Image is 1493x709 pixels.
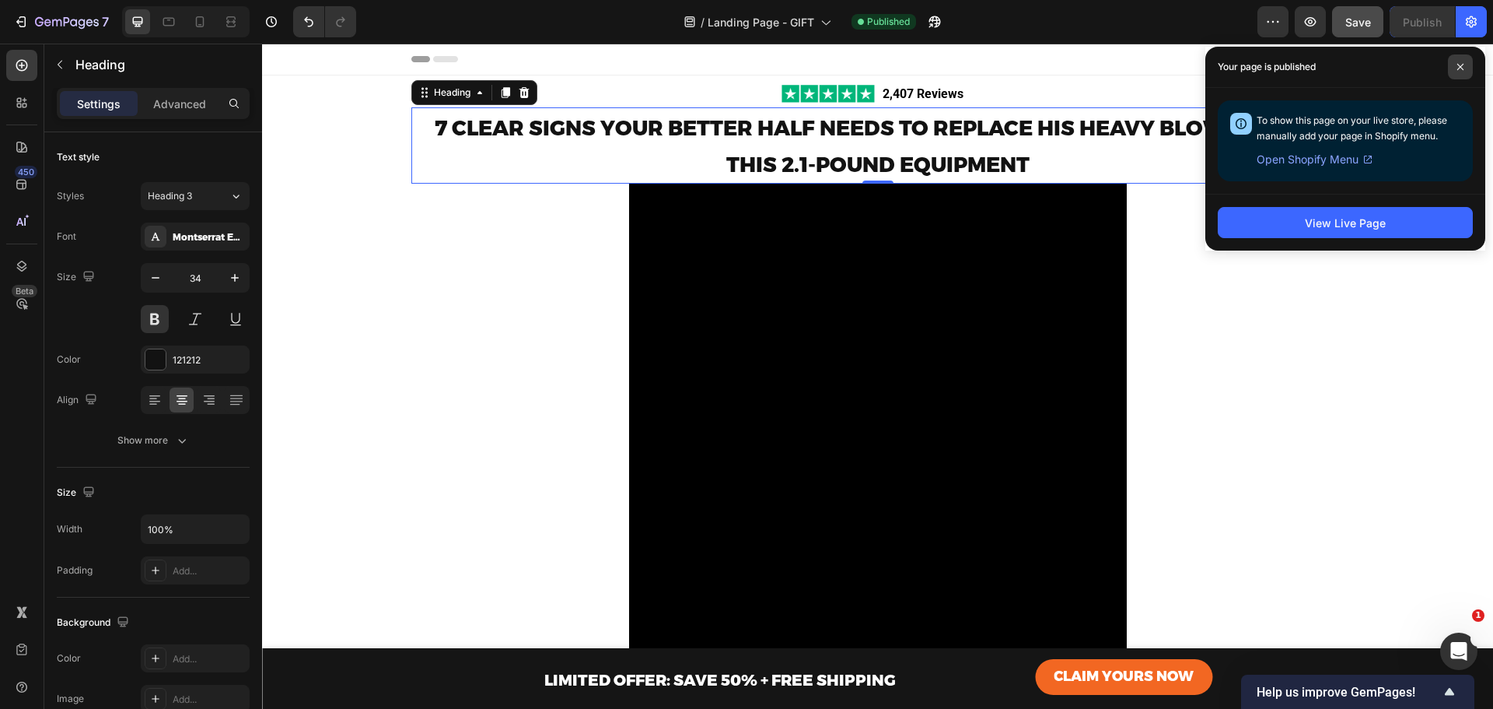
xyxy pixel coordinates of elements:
[57,267,98,288] div: Size
[282,627,634,646] strong: LIMITED OFFER: SAVE 50% + FREE SHIPPING
[519,41,612,59] img: gempages_577176185960662004-4b314c31-3d94-4fbb-9d20-3fe2a1bf5066.png
[75,55,243,74] p: Heading
[57,612,132,634] div: Background
[77,96,121,112] p: Settings
[148,189,192,203] span: Heading 3
[1218,207,1473,238] button: View Live Page
[1472,609,1484,622] span: 1
[141,182,250,210] button: Heading 3
[792,624,932,641] span: CLAIM YOURS NOW
[1218,59,1316,75] p: Your page is published
[701,14,705,30] span: /
[621,43,701,58] strong: 2,407 Reviews
[57,483,98,504] div: Size
[153,96,206,112] p: Advanced
[1403,14,1442,30] div: Publish
[1440,633,1477,670] iframe: Intercom live chat
[1257,114,1447,142] span: To show this page on your live store, please manually add your page in Shopify menu.
[173,230,246,244] div: Montserrat Extra Bold
[57,522,82,536] div: Width
[57,353,81,367] div: Color
[1332,6,1383,37] button: Save
[773,616,950,651] a: CLAIM YOURS NOW
[293,6,356,37] div: Undo/Redo
[102,12,109,31] p: 7
[1390,6,1455,37] button: Publish
[57,692,84,706] div: Image
[57,150,100,164] div: Text style
[57,390,100,411] div: Align
[1257,150,1358,169] span: Open Shopify Menu
[867,15,910,29] span: Published
[367,140,865,638] video: Video
[173,353,246,367] div: 121212
[1305,215,1386,231] div: View Live Page
[117,433,190,448] div: Show more
[15,166,37,178] div: 450
[57,651,81,665] div: Color
[1257,683,1459,701] button: Show survey - Help us improve GemPages!
[1345,16,1371,29] span: Save
[173,693,246,707] div: Add...
[57,230,76,244] div: Font
[169,42,212,56] div: Heading
[57,563,93,577] div: Padding
[262,44,1493,709] iframe: Design area
[6,6,116,37] button: 7
[57,189,84,203] div: Styles
[708,14,814,30] span: Landing Page - GIFT
[142,515,249,543] input: Auto
[173,652,246,666] div: Add...
[12,285,37,297] div: Beta
[173,72,1058,134] span: 7 CLEAR SIGNS YOUR BETTER HALF NEEDS TO REPLACE HIS HEAVY BLOWER WITH THIS 2.1-POUND EQUIPMENT
[57,426,250,455] button: Show more
[173,564,246,578] div: Add...
[1257,685,1440,700] span: Help us improve GemPages!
